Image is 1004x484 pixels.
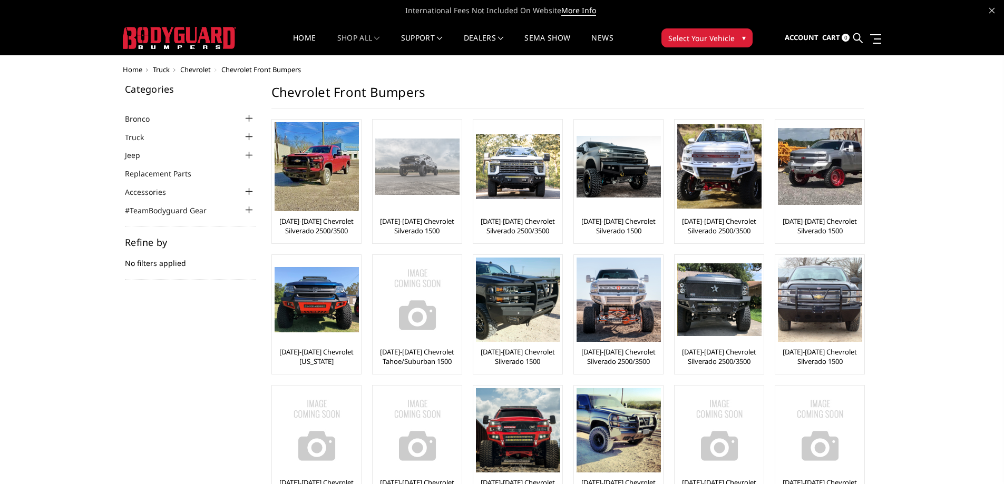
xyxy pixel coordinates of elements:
a: Jeep [125,150,153,161]
a: Home [293,34,316,55]
a: [DATE]-[DATE] Chevrolet [US_STATE] [275,347,358,366]
span: Cart [822,33,840,42]
img: BODYGUARD BUMPERS [123,27,236,49]
span: Select Your Vehicle [668,33,735,44]
a: No Image [275,388,358,472]
a: [DATE]-[DATE] Chevrolet Silverado 2500/3500 [677,347,761,366]
a: [DATE]-[DATE] Chevrolet Silverado 1500 [375,216,459,235]
a: Cart 0 [822,24,850,52]
h5: Categories [125,84,256,94]
a: Dealers [464,34,504,55]
a: No Image [375,388,459,472]
a: [DATE]-[DATE] Chevrolet Tahoe/Suburban 1500 [375,347,459,366]
a: Replacement Parts [125,168,204,179]
a: [DATE]-[DATE] Chevrolet Silverado 2500/3500 [577,347,660,366]
a: shop all [337,34,380,55]
img: No Image [375,258,460,342]
a: Account [785,24,818,52]
a: [DATE]-[DATE] Chevrolet Silverado 2500/3500 [476,216,560,235]
h5: Refine by [125,238,256,247]
img: No Image [375,388,460,472]
span: ▾ [742,32,746,43]
span: Account [785,33,818,42]
a: Truck [125,132,157,143]
a: No Image [375,258,459,342]
a: No Image [677,388,761,472]
a: Home [123,65,142,74]
a: News [591,34,613,55]
a: Chevrolet [180,65,211,74]
span: Chevrolet Front Bumpers [221,65,301,74]
div: No filters applied [125,238,256,280]
a: Support [401,34,443,55]
a: [DATE]-[DATE] Chevrolet Silverado 1500 [778,216,862,235]
a: [DATE]-[DATE] Chevrolet Silverado 2500/3500 [275,216,358,235]
button: Select Your Vehicle [661,28,753,47]
a: More Info [561,5,596,16]
a: [DATE]-[DATE] Chevrolet Silverado 1500 [778,347,862,366]
a: [DATE]-[DATE] Chevrolet Silverado 2500/3500 [677,216,761,235]
a: Accessories [125,186,179,197]
a: #TeamBodyguard Gear [125,205,220,216]
a: Truck [153,65,170,74]
img: No Image [677,388,762,472]
h1: Chevrolet Front Bumpers [271,84,864,108]
a: [DATE]-[DATE] Chevrolet Silverado 1500 [577,216,660,235]
span: 0 [842,34,850,42]
img: No Image [275,388,359,472]
a: SEMA Show [524,34,570,55]
iframe: Chat Widget [951,433,1004,484]
a: [DATE]-[DATE] Chevrolet Silverado 1500 [476,347,560,366]
a: Bronco [125,113,163,124]
img: No Image [778,388,862,472]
